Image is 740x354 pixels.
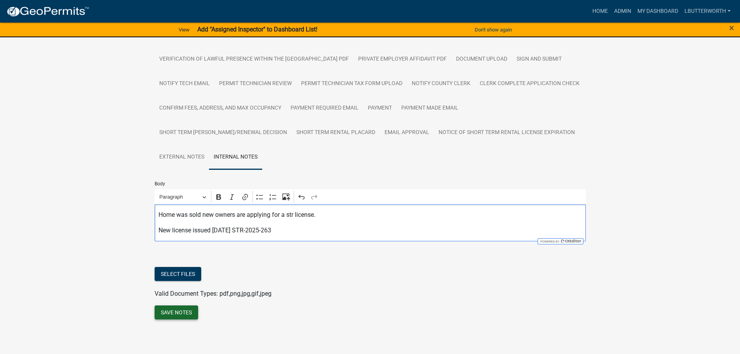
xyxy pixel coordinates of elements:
a: Admin [611,4,634,19]
div: Editor editing area: main. Press Alt+0 for help. [155,204,586,241]
button: Save Notes [155,305,198,319]
a: Private Employer Affidavit PDF [353,47,451,72]
p: Home was sold new owners are applying for a str license. [158,210,582,220]
a: Notify Tech Email [155,71,214,96]
a: View [176,23,193,36]
a: Notice of Short Term Rental License Expiration [434,120,580,145]
a: Short Term Rental Placard [292,120,380,145]
span: Valid Document Types: pdf,png,jpg,gif,jpeg [155,290,272,297]
a: Permit Technician Review [214,71,296,96]
a: Document Upload [451,47,512,72]
button: Close [729,23,734,33]
a: Payment Made Email [397,96,463,121]
a: Notify County Clerk [407,71,475,96]
button: Paragraph, Heading [156,191,209,203]
button: Don't show again [472,23,515,36]
a: lbutterworth [681,4,734,19]
a: Home [589,4,611,19]
div: Editor toolbar [155,189,586,204]
a: Internal Notes [209,145,262,170]
a: Short Term [PERSON_NAME]/Renewal Decision [155,120,292,145]
span: Paragraph [159,192,200,202]
a: Confirm Fees, Address, and Max Occupancy [155,96,286,121]
span: × [729,23,734,33]
label: Body [155,181,165,186]
span: Powered by [540,240,559,243]
a: Payment [363,96,397,121]
a: Clerk Complete Application Check [475,71,584,96]
p: New license issued [DATE] STR-2025-263 [158,226,582,235]
a: Email Approval [380,120,434,145]
a: My Dashboard [634,4,681,19]
a: Verification of Lawful Presence within the [GEOGRAPHIC_DATA] PDF [155,47,353,72]
strong: Add "Assigned Inspector" to Dashboard List! [197,26,317,33]
button: Select files [155,267,201,281]
a: Permit Technician Tax Form Upload [296,71,407,96]
a: Payment Required Email [286,96,363,121]
a: External Notes [155,145,209,170]
a: Sign and Submit [512,47,566,72]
